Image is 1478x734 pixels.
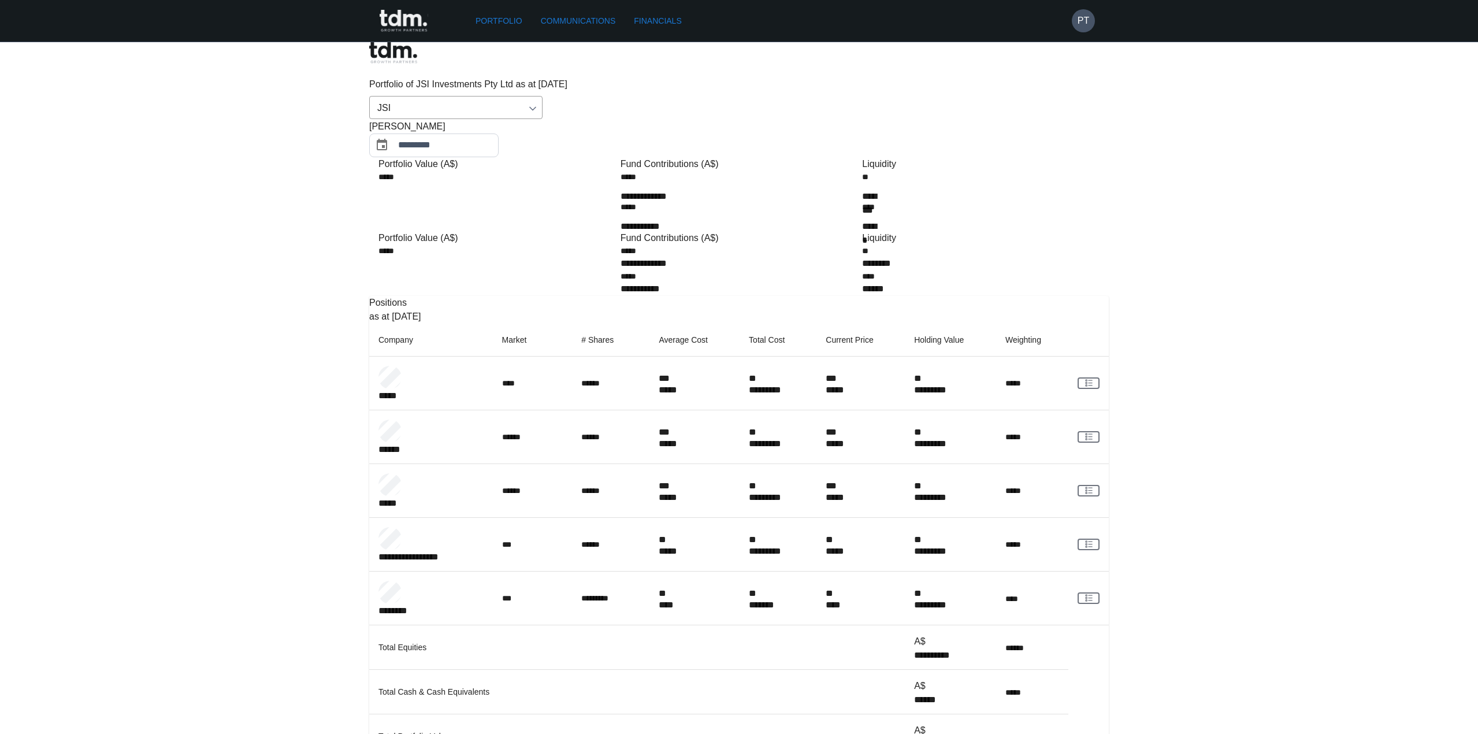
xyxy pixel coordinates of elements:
a: View Client Communications [1078,431,1100,443]
th: Holding Value [905,324,996,357]
div: Liquidity [862,231,1100,245]
th: # Shares [572,324,649,357]
g: rgba(16, 24, 40, 0.6 [1086,380,1092,386]
p: Positions [369,296,1109,310]
p: A$ [914,679,987,693]
p: Portfolio of JSI Investments Pty Ltd as at [DATE] [369,77,1109,91]
th: Market [493,324,573,357]
a: Portfolio [471,10,527,32]
td: Total Cash & Cash Equivalents [369,669,905,714]
a: View Client Communications [1078,539,1100,550]
g: rgba(16, 24, 40, 0.6 [1086,595,1092,601]
h6: PT [1078,14,1089,28]
p: A$ [914,635,987,648]
p: as at [DATE] [369,310,1109,324]
g: rgba(16, 24, 40, 0.6 [1086,541,1092,547]
th: Weighting [996,324,1069,357]
g: rgba(16, 24, 40, 0.6 [1086,487,1092,494]
button: Choose date, selected date is Jul 31, 2025 [370,134,393,157]
a: View Client Communications [1078,592,1100,604]
a: View Client Communications [1078,485,1100,496]
a: Communications [536,10,621,32]
th: Average Cost [649,324,740,357]
th: Total Cost [740,324,816,357]
a: View Client Communications [1078,377,1100,389]
span: [PERSON_NAME] [369,120,445,134]
td: Total Equities [369,625,905,669]
div: Liquidity [862,157,1100,171]
th: Current Price [816,324,905,357]
a: Financials [629,10,686,32]
th: Company [369,324,493,357]
div: JSI [369,96,543,119]
div: Fund Contributions (A$) [621,157,858,171]
button: PT [1072,9,1095,32]
g: rgba(16, 24, 40, 0.6 [1086,433,1092,440]
div: Portfolio Value (A$) [378,231,616,245]
div: Portfolio Value (A$) [378,157,616,171]
div: Fund Contributions (A$) [621,231,858,245]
